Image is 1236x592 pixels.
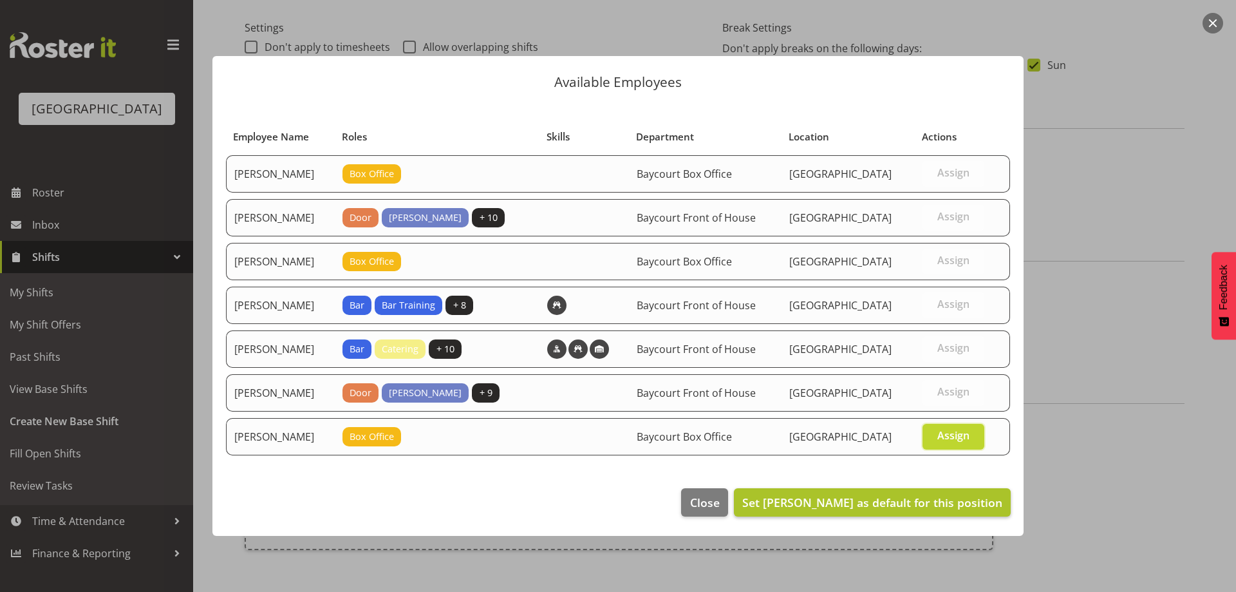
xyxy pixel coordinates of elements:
[789,129,829,144] span: Location
[637,167,732,181] span: Baycourt Box Office
[637,342,756,356] span: Baycourt Front of House
[389,211,462,225] span: [PERSON_NAME]
[637,430,732,444] span: Baycourt Box Office
[636,129,694,144] span: Department
[937,254,969,267] span: Assign
[342,129,367,144] span: Roles
[681,488,727,517] button: Close
[226,199,335,236] td: [PERSON_NAME]
[1218,265,1230,310] span: Feedback
[637,254,732,269] span: Baycourt Box Office
[1212,252,1236,339] button: Feedback - Show survey
[226,155,335,193] td: [PERSON_NAME]
[937,166,969,179] span: Assign
[789,430,892,444] span: [GEOGRAPHIC_DATA]
[350,430,394,444] span: Box Office
[436,342,454,356] span: + 10
[742,495,1002,510] span: Set [PERSON_NAME] as default for this position
[350,342,364,356] span: Bar
[922,129,957,144] span: Actions
[789,254,892,269] span: [GEOGRAPHIC_DATA]
[350,298,364,312] span: Bar
[350,167,394,181] span: Box Office
[547,129,570,144] span: Skills
[350,386,371,400] span: Door
[937,429,969,442] span: Assign
[226,287,335,324] td: [PERSON_NAME]
[480,211,498,225] span: + 10
[389,386,462,400] span: [PERSON_NAME]
[350,211,371,225] span: Door
[937,298,969,310] span: Assign
[226,374,335,412] td: [PERSON_NAME]
[937,341,969,354] span: Assign
[637,211,756,225] span: Baycourt Front of House
[937,210,969,223] span: Assign
[789,386,892,400] span: [GEOGRAPHIC_DATA]
[226,418,335,455] td: [PERSON_NAME]
[226,330,335,368] td: [PERSON_NAME]
[453,298,466,312] span: + 8
[382,342,418,356] span: Catering
[225,75,1011,89] p: Available Employees
[789,298,892,312] span: [GEOGRAPHIC_DATA]
[382,298,435,312] span: Bar Training
[690,494,720,511] span: Close
[637,298,756,312] span: Baycourt Front of House
[637,386,756,400] span: Baycourt Front of House
[789,167,892,181] span: [GEOGRAPHIC_DATA]
[226,243,335,280] td: [PERSON_NAME]
[789,211,892,225] span: [GEOGRAPHIC_DATA]
[350,254,394,269] span: Box Office
[789,342,892,356] span: [GEOGRAPHIC_DATA]
[233,129,309,144] span: Employee Name
[480,386,492,400] span: + 9
[937,385,969,398] span: Assign
[734,488,1011,517] button: Set [PERSON_NAME] as default for this position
